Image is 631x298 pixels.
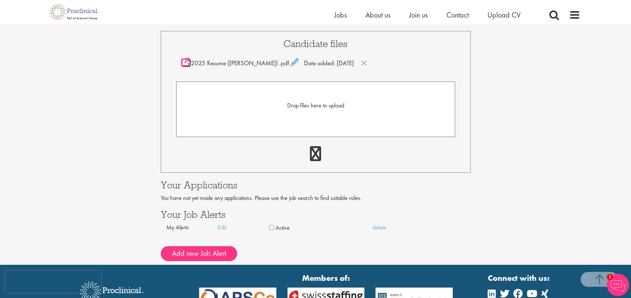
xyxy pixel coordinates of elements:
[176,58,455,68] div: Date added: [DATE]
[199,272,453,284] strong: Members of:
[487,10,521,20] a: Upload CV
[488,272,551,284] strong: Connect with us:
[5,270,101,293] iframe: reCAPTCHA
[607,274,629,296] img: Chatbot
[279,59,289,67] span: .pdf
[176,39,455,48] h3: Candidate files
[446,10,469,20] a: Contact
[276,224,290,232] label: Active
[161,180,471,190] h3: Your Applications
[365,10,390,20] a: About us
[218,223,269,232] a: Edit
[161,210,471,219] h3: Your Job Alerts
[166,223,218,232] div: My Alerts
[191,59,278,67] span: 2025 Resume ([PERSON_NAME])
[607,274,613,280] span: 1
[161,246,237,261] button: Add new Job Alert
[409,10,428,20] a: Join us
[161,194,471,203] div: You have not yet made any applications. Please use the job search to find suitable roles.
[334,10,347,20] a: Jobs
[372,223,424,232] a: delete
[287,101,344,109] span: Drop files here to upload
